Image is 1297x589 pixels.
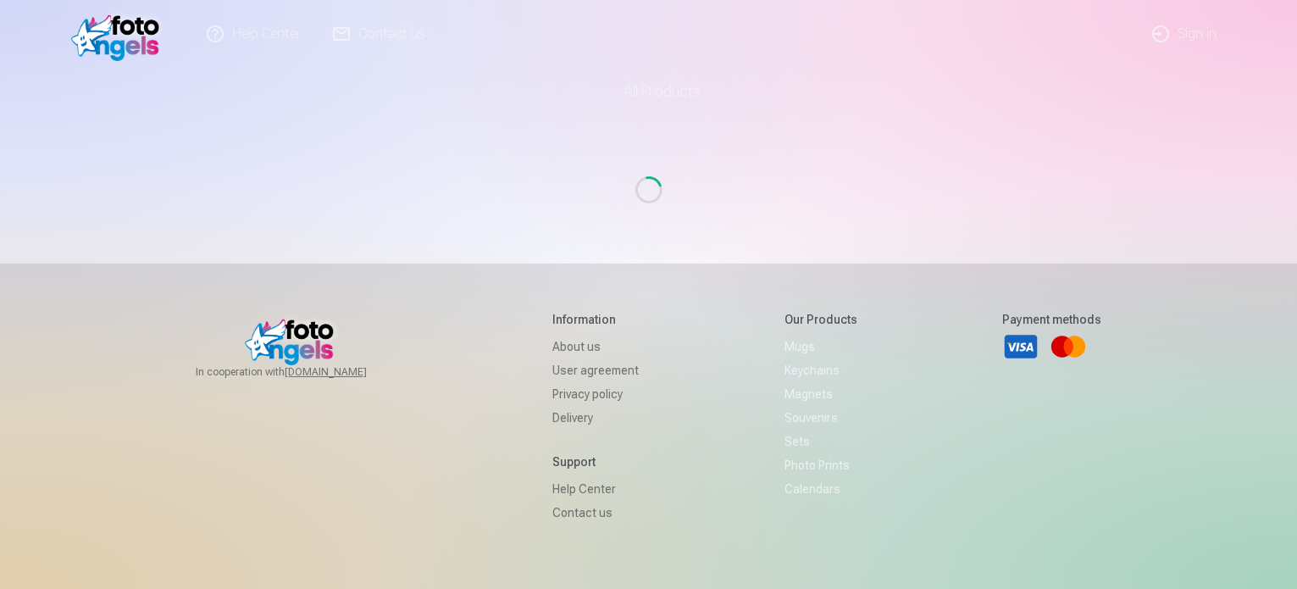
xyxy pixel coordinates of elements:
a: Mugs [784,335,857,358]
h5: Support [552,453,639,470]
a: Calendars [784,477,857,501]
a: Delivery [552,406,639,430]
a: Photo prints [784,453,857,477]
h5: Our products [784,311,857,328]
a: User agreement [552,358,639,382]
a: Help Center [552,477,639,501]
a: About us [552,335,639,358]
a: All products [576,68,721,115]
a: Sets [784,430,857,453]
a: Visa [1002,328,1039,365]
a: Keychains [784,358,857,382]
img: /v1 [71,7,169,61]
span: In cooperation with [196,365,407,379]
h5: Payment methods [1002,311,1101,328]
a: Magnets [784,382,857,406]
a: Privacy policy [552,382,639,406]
a: Souvenirs [784,406,857,430]
a: Mastercard [1050,328,1087,365]
h5: Information [552,311,639,328]
a: Contact us [552,501,639,525]
a: [DOMAIN_NAME] [285,365,407,379]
